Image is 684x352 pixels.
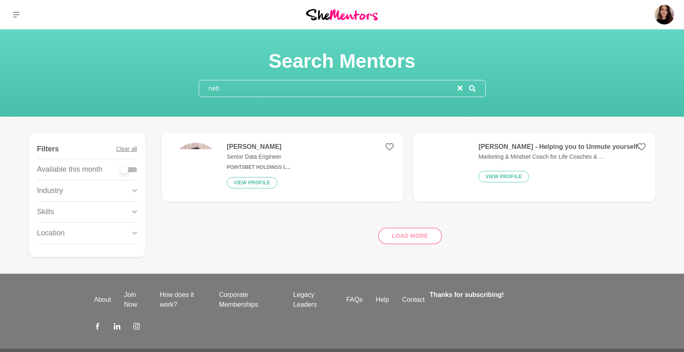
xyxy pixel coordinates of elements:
[413,133,655,201] a: [PERSON_NAME] - Helping you to Unmute yourself.Marketing & Mindset Coach for Life Coaches & ...Vi...
[227,164,290,170] h6: PointsBet Holdings L...
[429,290,585,300] h4: Thanks for subscribing!
[340,295,369,305] a: FAQs
[88,295,118,305] a: About
[116,139,137,159] button: Clear all
[37,185,63,196] p: Industry
[478,171,529,182] button: View profile
[37,206,54,217] p: Skills
[369,295,396,305] a: Help
[227,177,277,188] button: View profile
[171,143,220,192] img: 3547bb80137121348de9b9a6be408da253ac1cf2-3001x2686.jpg
[396,295,431,305] a: Contact
[213,290,287,310] a: Corporate Memberships
[117,290,153,310] a: Join Now
[199,49,486,73] h1: Search Mentors
[153,290,213,310] a: How does it work?
[114,323,120,332] a: LinkedIn
[94,323,101,332] a: Facebook
[423,143,472,192] img: 85d83f95863834567841586b86d851c0fb7389fa-1735x1811.jpg
[37,164,103,175] p: Available this month
[478,143,640,151] h4: [PERSON_NAME] - Helping you to Unmute yourself.
[655,5,674,24] img: Ali Adey
[306,9,378,20] img: She Mentors Logo
[133,323,140,332] a: Instagram
[227,143,290,151] h4: [PERSON_NAME]
[287,290,340,310] a: Legacy Leaders
[199,80,458,97] input: Search mentors
[162,133,403,201] a: [PERSON_NAME]Senior Data EngineerPointsBet Holdings L...View profile
[478,153,640,161] p: Marketing & Mindset Coach for Life Coaches & ...
[37,228,65,239] p: Location
[37,144,59,154] h4: Filters
[227,153,290,161] p: Senior Data Engineer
